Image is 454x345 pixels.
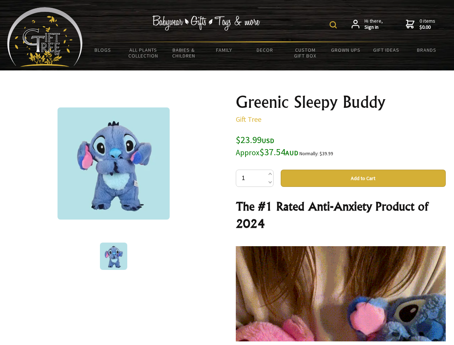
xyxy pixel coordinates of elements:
[330,21,337,28] img: product search
[236,199,428,231] strong: The #1 Rated Anti-Anxiety Product of 2024
[419,24,435,31] strong: $0.00
[325,42,366,57] a: Grown Ups
[7,7,83,67] img: Babyware - Gifts - Toys and more...
[281,170,446,187] button: Add to Cart
[164,42,204,63] a: Babies & Children
[364,18,383,31] span: Hi there,
[262,137,274,145] span: USD
[285,149,298,157] span: AUD
[244,42,285,57] a: Decor
[83,42,123,57] a: BLOGS
[236,93,446,111] h1: Greenic Sleepy Buddy
[419,18,435,31] span: 0 items
[366,42,407,57] a: Gift Ideas
[236,134,298,158] span: $23.99 $37.54
[123,42,164,63] a: All Plants Collection
[152,15,260,31] img: Babywear - Gifts - Toys & more
[100,243,127,270] img: Greenic Sleepy Buddy
[236,148,260,157] small: Approx
[285,42,326,63] a: Custom Gift Box
[204,42,245,57] a: Family
[58,107,170,220] img: Greenic Sleepy Buddy
[352,18,383,31] a: Hi there,Sign in
[407,42,447,57] a: Brands
[364,24,383,31] strong: Sign in
[299,151,333,157] small: Normally: $39.99
[236,115,261,124] a: Gift Tree
[406,18,435,31] a: 0 items$0.00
